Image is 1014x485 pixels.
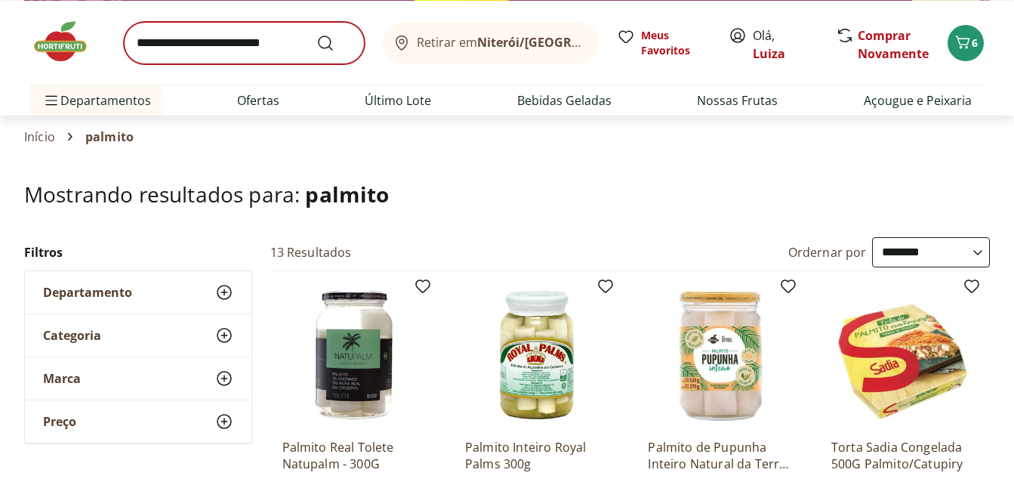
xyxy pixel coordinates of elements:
[43,414,76,429] span: Preço
[648,283,791,427] img: Palmito de Pupunha Inteiro Natural da Terra 270g
[24,182,990,206] h1: Mostrando resultados para:
[417,36,584,49] span: Retirar em
[124,22,365,64] input: search
[753,26,820,63] span: Olá,
[25,357,251,400] button: Marca
[316,34,353,52] button: Submit Search
[972,36,978,50] span: 6
[465,439,609,472] a: Palmito Inteiro Royal Palms 300g
[477,34,649,51] b: Niterói/[GEOGRAPHIC_DATA]
[43,285,132,300] span: Departamento
[30,19,106,64] img: Hortifruti
[697,91,778,110] a: Nossas Frutas
[25,271,251,314] button: Departamento
[305,180,389,209] span: palmito
[648,439,791,472] a: Palmito de Pupunha Inteiro Natural da Terra 270g
[858,27,929,62] a: Comprar Novamente
[517,91,612,110] a: Bebidas Geladas
[24,237,252,267] h2: Filtros
[25,400,251,443] button: Preço
[948,25,984,61] button: Carrinho
[788,244,867,261] label: Ordernar por
[282,283,426,427] img: Palmito Real Tolete Natupalm - 300G
[465,283,609,427] img: Palmito Inteiro Royal Palms 300g
[270,244,352,261] h2: 13 Resultados
[42,82,151,119] span: Departamentos
[383,22,599,64] button: Retirar emNiterói/[GEOGRAPHIC_DATA]
[753,45,785,62] a: Luiza
[831,283,975,427] img: Torta Sadia Congelada 500G Palmito/Catupiry
[85,130,134,144] span: palmito
[831,439,975,472] a: Torta Sadia Congelada 500G Palmito/Catupiry
[24,130,55,144] a: Início
[365,91,431,110] a: Último Lote
[42,82,60,119] button: Menu
[864,91,972,110] a: Açougue e Peixaria
[282,439,426,472] a: Palmito Real Tolete Natupalm - 300G
[237,91,279,110] a: Ofertas
[641,28,710,58] span: Meus Favoritos
[43,328,101,343] span: Categoria
[617,28,710,58] a: Meus Favoritos
[25,314,251,357] button: Categoria
[43,371,81,386] span: Marca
